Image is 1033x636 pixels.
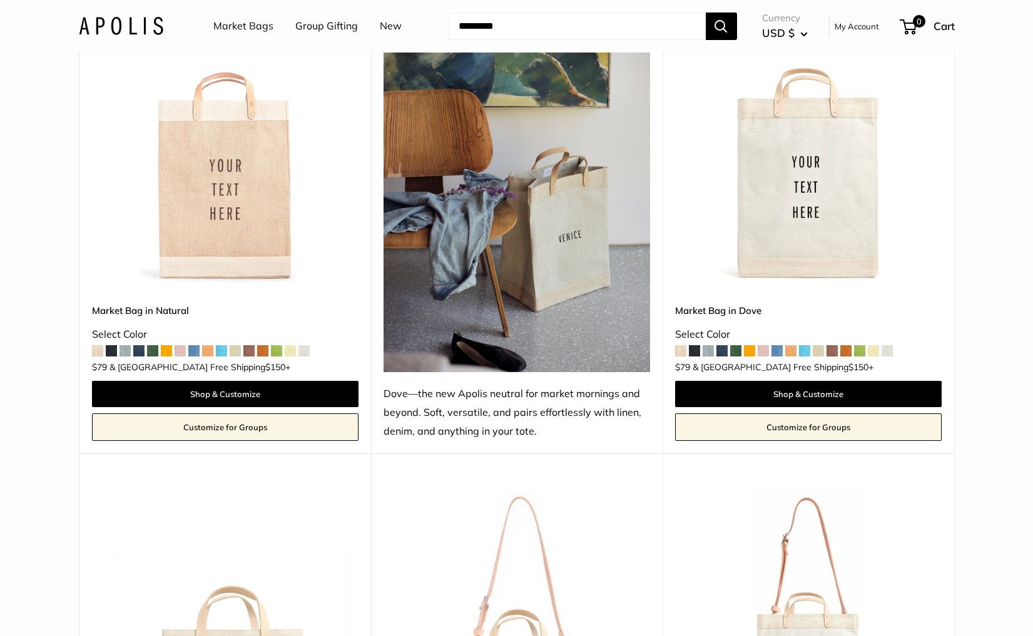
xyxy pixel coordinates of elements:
span: USD $ [762,26,795,39]
span: $150 [265,361,285,373]
a: Market Bag in Dove [675,303,942,318]
a: New [380,17,402,36]
a: Market Bag in Natural [92,303,359,318]
img: Market Bag in Natural [92,19,359,286]
a: 0 Cart [901,16,955,36]
span: $79 [92,361,107,373]
a: Market Bags [213,17,273,36]
img: Apolis [79,17,163,35]
a: Shop & Customize [92,381,359,407]
span: $79 [675,361,690,373]
span: Currency [762,9,808,27]
a: My Account [835,19,879,34]
button: USD $ [762,23,808,43]
div: Select Color [92,325,359,344]
span: $150 [848,361,868,373]
a: Group Gifting [295,17,358,36]
a: Customize for Groups [675,413,942,441]
img: Market Bag in Dove [675,19,942,286]
span: & [GEOGRAPHIC_DATA] Free Shipping + [693,363,873,371]
div: Dove—the new Apolis neutral for market mornings and beyond. Soft, versatile, and pairs effortless... [384,385,650,441]
span: & [GEOGRAPHIC_DATA] Free Shipping + [109,363,290,371]
span: 0 [912,15,925,28]
a: Market Bag in DoveMarket Bag in Dove [675,19,942,286]
button: Search [706,13,737,40]
span: Cart [934,19,955,33]
a: Customize for Groups [92,413,359,441]
img: Dove—the new Apolis neutral for market mornings and beyond. Soft, versatile, and pairs effortless... [384,19,650,373]
input: Search... [449,13,706,40]
a: Shop & Customize [675,381,942,407]
div: Select Color [675,325,942,344]
a: Market Bag in NaturalMarket Bag in Natural [92,19,359,286]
